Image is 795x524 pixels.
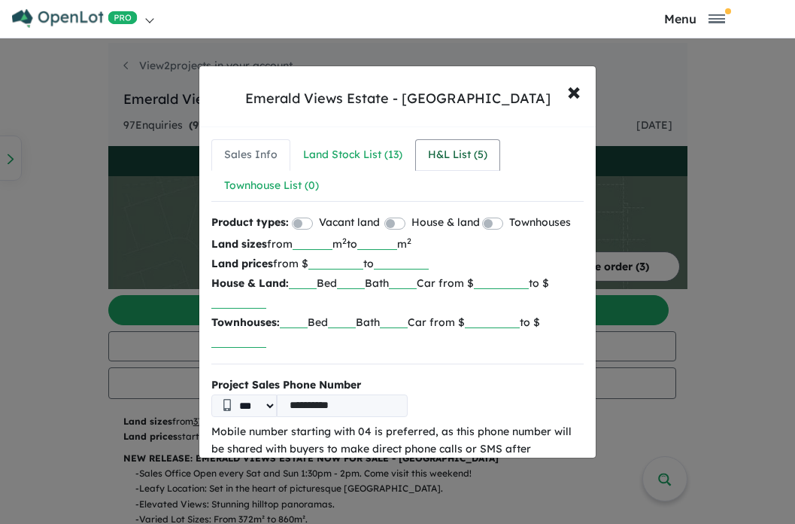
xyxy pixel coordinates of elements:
img: Phone icon [223,399,231,411]
label: Townhouses [509,214,571,232]
div: H&L List ( 5 ) [428,146,487,164]
div: Land Stock List ( 13 ) [303,146,402,164]
b: Townhouses: [211,315,280,329]
sup: 2 [407,236,411,246]
div: Emerald Views Estate - [GEOGRAPHIC_DATA] [245,89,551,108]
b: Product types: [211,214,289,234]
b: Project Sales Phone Number [211,376,572,395]
button: Toggle navigation [598,11,791,26]
p: Mobile number starting with 04 is preferred, as this phone number will be shared with buyers to m... [211,423,572,477]
img: Openlot PRO Logo White [12,9,138,28]
b: House & Land: [211,276,289,290]
sup: 2 [342,236,347,246]
div: Sales Info [224,146,278,164]
span: × [567,75,581,107]
p: Bed Bath Car from $ to $ [211,312,572,352]
p: from $ to [211,254,572,273]
label: House & land [411,214,480,232]
label: Vacant land [319,214,380,232]
b: Land prices [211,257,273,270]
div: Townhouse List ( 0 ) [224,177,319,195]
b: Land sizes [211,237,267,251]
p: Bed Bath Car from $ to $ [211,273,572,312]
p: from m to m [211,234,572,254]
